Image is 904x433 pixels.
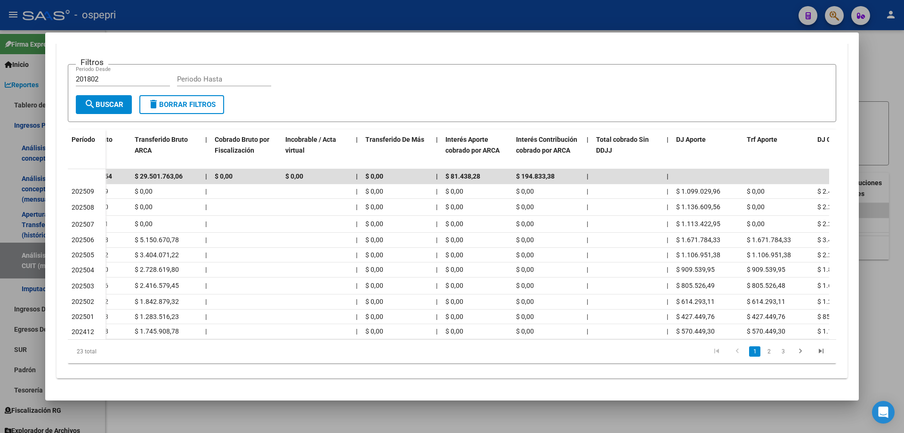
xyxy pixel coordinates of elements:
span: | [667,220,668,228]
span: | [587,203,588,211]
span: 202505 [72,251,94,259]
span: | [587,236,588,244]
span: $ 0,00 [365,220,383,228]
span: Interés Aporte cobrado por ARCA [445,136,500,154]
span: $ 1.175.459,48 [817,327,862,335]
span: $ 29.501.763,06 [135,172,183,180]
span: Transferido De Más [365,136,424,143]
span: | [587,251,588,259]
div: 23 total [68,340,220,363]
span: $ 0,00 [516,236,534,244]
span: | [436,313,437,320]
span: | [356,282,357,289]
span: $ 0,00 [285,172,303,180]
span: | [205,188,207,195]
span: | [356,136,358,143]
span: $ 0,00 [445,313,463,320]
span: $ 0,00 [747,188,765,195]
span: | [587,313,588,320]
a: go to last page [812,346,830,357]
span: | [436,282,437,289]
span: $ 1.671.784,33 [747,236,791,244]
span: | [356,203,357,211]
div: Open Intercom Messenger [872,401,895,424]
span: $ 2.728.619,80 [135,266,179,273]
datatable-header-cell: | [432,130,442,171]
span: | [667,203,668,211]
span: | [205,282,207,289]
span: $ 1.136.609,56 [676,203,720,211]
datatable-header-cell: Incobrable / Acta virtual [282,130,352,171]
span: | [356,266,357,273]
span: | [587,136,589,143]
span: $ 194.833,38 [516,172,555,180]
datatable-header-cell: | [663,130,672,171]
span: | [356,251,357,259]
span: $ 0,00 [747,203,765,211]
span: Transferido Bruto ARCA [135,136,188,154]
datatable-header-cell: Interés Contribución cobrado por ARCA [512,130,583,171]
datatable-header-cell: Interés Aporte cobrado por ARCA [442,130,512,171]
span: $ 0,00 [445,327,463,335]
span: | [667,251,668,259]
span: | [356,327,357,335]
span: | [436,236,437,244]
span: | [667,313,668,320]
datatable-header-cell: Trf Aporte [743,130,814,171]
span: $ 0,00 [365,188,383,195]
span: $ 0,00 [445,220,463,228]
span: $ 0,00 [516,298,534,305]
li: page 2 [762,343,776,359]
span: | [356,220,357,228]
span: $ 0,00 [445,282,463,289]
span: Cobrado Bruto por Fiscalización [215,136,269,154]
span: $ 5.150.670,78 [135,236,179,244]
span: $ 570.449,30 [747,327,785,335]
a: 2 [763,346,775,357]
datatable-header-cell: Período [68,130,105,169]
span: $ 1.611.052,97 [817,282,862,289]
span: $ 1.099.029,96 [676,188,720,195]
span: | [667,172,669,180]
span: | [436,251,437,259]
span: $ 1.228.586,21 [817,298,862,305]
span: | [205,266,207,273]
span: Total cobrado Sin DDJJ [596,136,649,154]
span: | [205,203,207,211]
datatable-header-cell: Total cobrado Sin DDJJ [592,130,663,171]
span: $ 0,00 [365,266,383,273]
span: $ 0,00 [516,313,534,320]
span: | [356,236,357,244]
mat-icon: delete [148,98,159,110]
span: $ 0,00 [516,327,534,335]
span: $ 805.526,49 [676,282,715,289]
span: $ 0,00 [516,220,534,228]
span: | [587,172,589,180]
span: | [667,327,668,335]
span: $ 1.842.879,32 [135,298,179,305]
span: $ 2.437.348,53 [817,188,862,195]
span: $ 0,00 [365,236,383,244]
span: | [587,266,588,273]
span: $ 1.106.951,38 [747,251,791,259]
span: $ 2.292.970,24 [817,203,862,211]
span: 202504 [72,266,94,274]
span: | [667,266,668,273]
span: $ 0,00 [135,203,153,211]
datatable-header-cell: Cobrado Bruto por Fiscalización [211,130,282,171]
span: $ 0,00 [445,236,463,244]
span: $ 81.438,28 [445,172,480,180]
span: 202412 [72,328,94,335]
span: Incobrable / Acta virtual [285,136,336,154]
datatable-header-cell: | [352,130,362,171]
span: | [205,313,207,320]
span: $ 0,00 [516,251,534,259]
span: $ 2.226.845,86 [817,220,862,228]
span: $ 0,00 [747,220,765,228]
span: $ 427.449,76 [676,313,715,320]
span: $ 3.404.071,22 [135,251,179,259]
a: 1 [749,346,760,357]
span: $ 0,00 [445,188,463,195]
span: | [356,188,357,195]
span: Borrar Filtros [148,100,216,109]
